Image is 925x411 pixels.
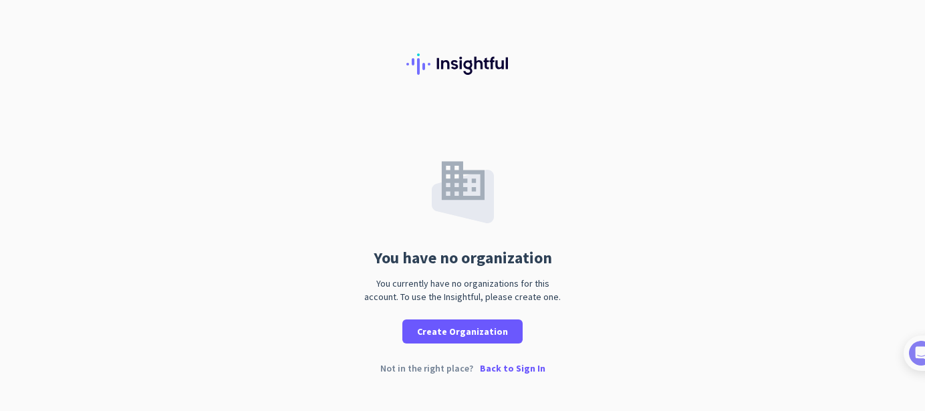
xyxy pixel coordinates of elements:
button: Create Organization [402,319,523,344]
p: Back to Sign In [480,364,545,373]
div: You currently have no organizations for this account. To use the Insightful, please create one. [359,277,566,303]
span: Create Organization [417,325,508,338]
img: Insightful [406,53,519,75]
div: You have no organization [374,250,552,266]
